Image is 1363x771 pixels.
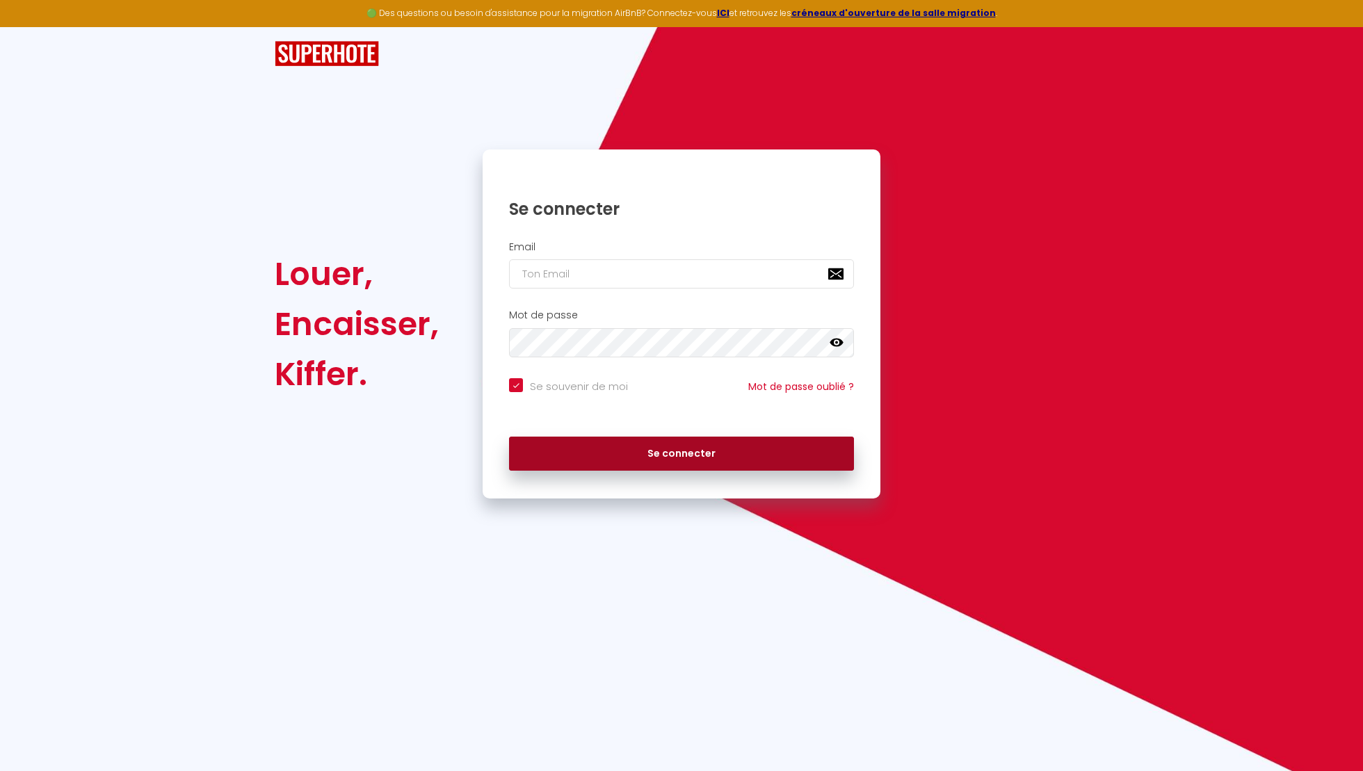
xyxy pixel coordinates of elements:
h2: Mot de passe [509,309,854,321]
h2: Email [509,241,854,253]
a: ICI [717,7,729,19]
input: Ton Email [509,259,854,289]
div: Louer, [275,249,439,299]
a: Mot de passe oublié ? [748,380,854,393]
button: Se connecter [509,437,854,471]
h1: Se connecter [509,198,854,220]
div: Kiffer. [275,349,439,399]
img: SuperHote logo [275,41,379,67]
button: Ouvrir le widget de chat LiveChat [11,6,53,47]
div: Encaisser, [275,299,439,349]
a: créneaux d'ouverture de la salle migration [791,7,996,19]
